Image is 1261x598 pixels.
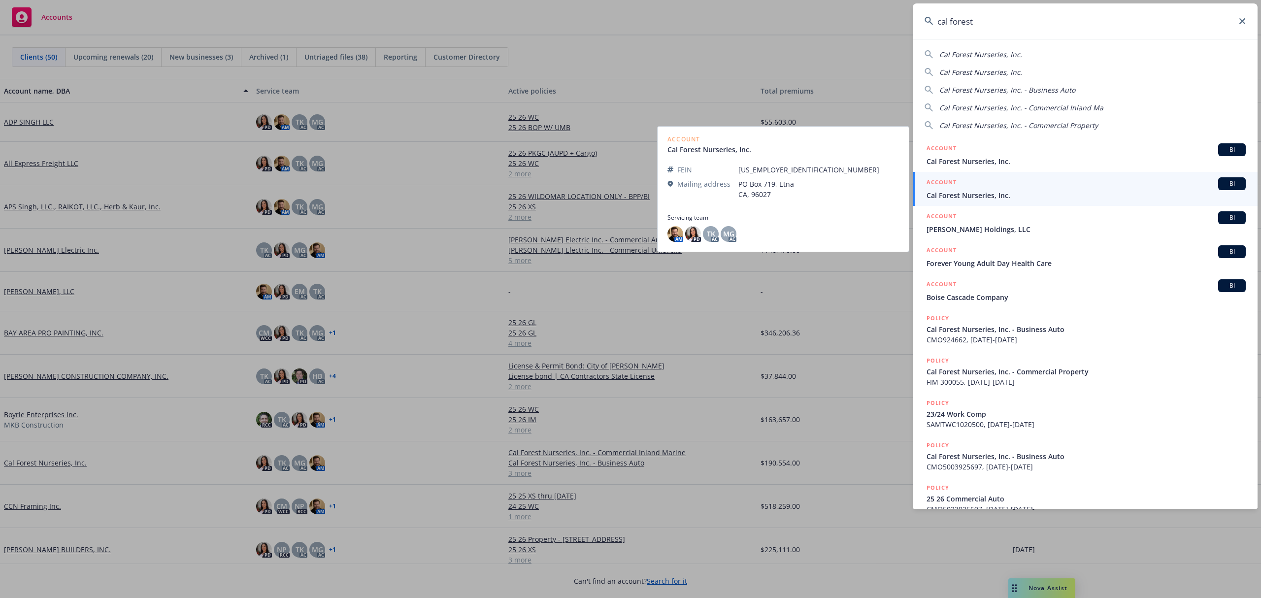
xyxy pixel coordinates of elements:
a: ACCOUNTBIForever Young Adult Day Health Care [913,240,1258,274]
h5: ACCOUNT [927,279,957,291]
span: Forever Young Adult Day Health Care [927,258,1246,268]
a: ACCOUNTBICal Forest Nurseries, Inc. [913,172,1258,206]
span: Cal Forest Nurseries, Inc. [927,190,1246,200]
h5: POLICY [927,398,949,408]
span: CMO5023925697, [DATE]-[DATE] [927,504,1246,514]
input: Search... [913,3,1258,39]
span: SAMTWC1020500, [DATE]-[DATE] [927,419,1246,430]
a: POLICYCal Forest Nurseries, Inc. - Commercial PropertyFIM 300055, [DATE]-[DATE] [913,350,1258,393]
a: POLICYCal Forest Nurseries, Inc. - Business AutoCMO924662, [DATE]-[DATE] [913,308,1258,350]
span: Cal Forest Nurseries, Inc. - Business Auto [939,85,1075,95]
h5: POLICY [927,440,949,450]
h5: ACCOUNT [927,143,957,155]
a: ACCOUNTBICal Forest Nurseries, Inc. [913,138,1258,172]
span: Cal Forest Nurseries, Inc. [927,156,1246,166]
span: Cal Forest Nurseries, Inc. - Commercial Property [939,121,1098,130]
span: Cal Forest Nurseries, Inc. - Commercial Inland Ma [939,103,1103,112]
span: BI [1222,247,1242,256]
span: CMO5003925697, [DATE]-[DATE] [927,462,1246,472]
a: POLICY23/24 Work CompSAMTWC1020500, [DATE]-[DATE] [913,393,1258,435]
span: BI [1222,145,1242,154]
h5: POLICY [927,313,949,323]
span: BI [1222,281,1242,290]
span: FIM 300055, [DATE]-[DATE] [927,377,1246,387]
a: POLICY25 26 Commercial AutoCMO5023925697, [DATE]-[DATE] [913,477,1258,520]
h5: POLICY [927,483,949,493]
span: 23/24 Work Comp [927,409,1246,419]
span: Cal Forest Nurseries, Inc. [939,50,1022,59]
span: 25 26 Commercial Auto [927,494,1246,504]
h5: ACCOUNT [927,177,957,189]
span: Cal Forest Nurseries, Inc. - Commercial Property [927,366,1246,377]
a: ACCOUNTBIBoise Cascade Company [913,274,1258,308]
span: CMO924662, [DATE]-[DATE] [927,334,1246,345]
h5: ACCOUNT [927,211,957,223]
span: Cal Forest Nurseries, Inc. - Business Auto [927,324,1246,334]
span: Cal Forest Nurseries, Inc. [939,67,1022,77]
span: BI [1222,213,1242,222]
h5: ACCOUNT [927,245,957,257]
a: ACCOUNTBI[PERSON_NAME] Holdings, LLC [913,206,1258,240]
span: BI [1222,179,1242,188]
h5: POLICY [927,356,949,365]
span: [PERSON_NAME] Holdings, LLC [927,224,1246,234]
a: POLICYCal Forest Nurseries, Inc. - Business AutoCMO5003925697, [DATE]-[DATE] [913,435,1258,477]
span: Cal Forest Nurseries, Inc. - Business Auto [927,451,1246,462]
span: Boise Cascade Company [927,292,1246,302]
